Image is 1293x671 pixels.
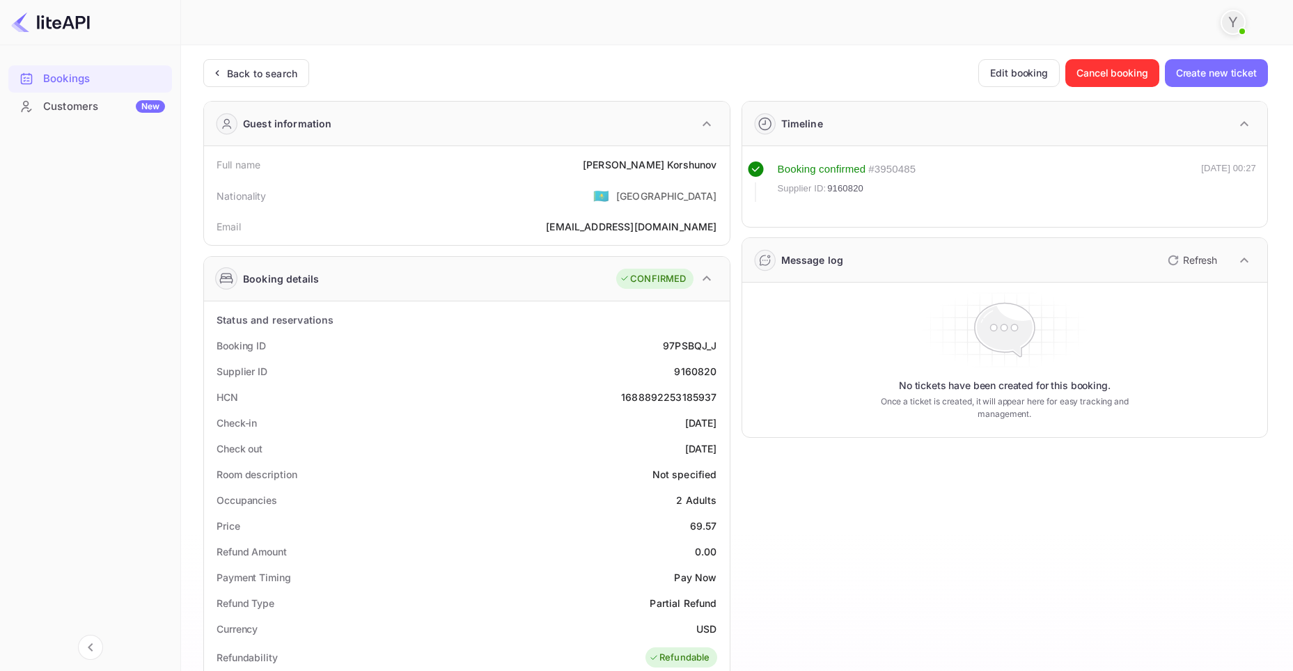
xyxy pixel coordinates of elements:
[43,71,165,87] div: Bookings
[217,313,334,327] div: Status and reservations
[899,379,1111,393] p: No tickets have been created for this booking.
[781,116,823,131] div: Timeline
[217,570,291,585] div: Payment Timing
[1065,59,1159,87] button: Cancel booking
[1165,59,1268,87] button: Create new ticket
[217,364,267,379] div: Supplier ID
[217,219,241,234] div: Email
[217,390,238,404] div: HCN
[217,189,267,203] div: Nationality
[217,622,258,636] div: Currency
[674,570,716,585] div: Pay Now
[620,272,686,286] div: CONFIRMED
[1201,161,1256,202] div: [DATE] 00:27
[663,338,716,353] div: 97PSBQJ_J
[546,219,716,234] div: [EMAIL_ADDRESS][DOMAIN_NAME]
[136,100,165,113] div: New
[621,390,716,404] div: 1688892253185937
[243,271,319,286] div: Booking details
[8,93,172,120] div: CustomersNew
[217,596,274,610] div: Refund Type
[650,596,716,610] div: Partial Refund
[652,467,717,482] div: Not specified
[217,157,260,172] div: Full name
[778,161,866,177] div: Booking confirmed
[8,65,172,93] div: Bookings
[1159,249,1223,271] button: Refresh
[8,65,172,91] a: Bookings
[616,189,717,203] div: [GEOGRAPHIC_DATA]
[674,364,716,379] div: 9160820
[8,93,172,119] a: CustomersNew
[685,416,717,430] div: [DATE]
[217,493,277,507] div: Occupancies
[685,441,717,456] div: [DATE]
[217,441,262,456] div: Check out
[781,253,844,267] div: Message log
[243,116,332,131] div: Guest information
[43,99,165,115] div: Customers
[863,395,1146,420] p: Once a ticket is created, it will appear here for easy tracking and management.
[11,11,90,33] img: LiteAPI logo
[217,416,257,430] div: Check-in
[696,622,716,636] div: USD
[1183,253,1217,267] p: Refresh
[227,66,297,81] div: Back to search
[695,544,717,559] div: 0.00
[217,650,278,665] div: Refundability
[868,161,916,177] div: # 3950485
[78,635,103,660] button: Collapse navigation
[217,338,266,353] div: Booking ID
[217,467,297,482] div: Room description
[583,157,716,172] div: [PERSON_NAME] Korshunov
[217,544,287,559] div: Refund Amount
[978,59,1060,87] button: Edit booking
[217,519,240,533] div: Price
[1221,10,1246,35] div: Y
[827,182,863,196] span: 9160820
[649,651,710,665] div: Refundable
[778,182,826,196] span: Supplier ID:
[676,493,716,507] div: 2 Adults
[690,519,717,533] div: 69.57
[593,183,609,208] span: United States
